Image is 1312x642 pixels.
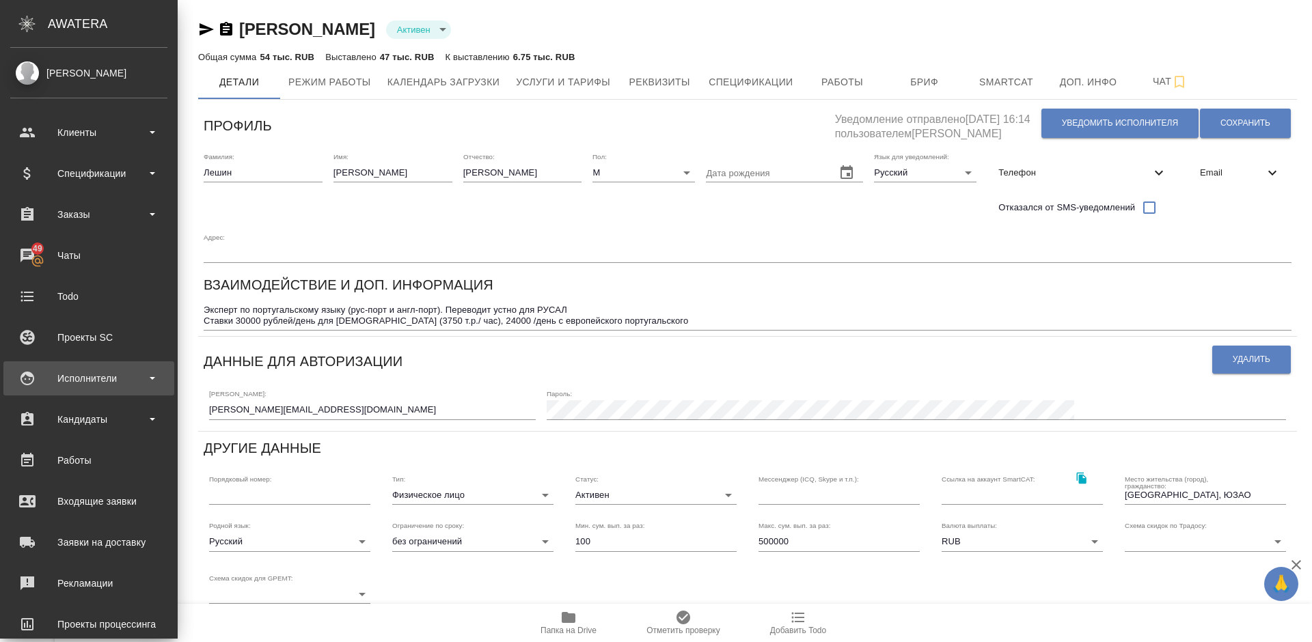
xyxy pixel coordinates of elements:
span: Реквизиты [627,74,692,91]
a: Входящие заявки [3,484,174,518]
label: Схема скидок по Традосу: [1125,522,1207,529]
h6: Взаимодействие и доп. информация [204,274,493,296]
div: Спецификации [10,163,167,184]
label: Место жительства (город), гражданство: [1125,475,1246,489]
label: Макс. сум. вып. за раз: [758,522,831,529]
span: Детали [206,74,272,91]
label: Тип: [392,475,405,482]
span: Спецификации [709,74,793,91]
h5: Уведомление отправлено [DATE] 16:14 пользователем [PERSON_NAME] [835,105,1041,141]
div: Клиенты [10,122,167,143]
p: Выставлено [325,52,380,62]
label: Ограничение по сроку: [392,522,464,529]
div: Чаты [10,245,167,266]
span: 49 [25,242,51,255]
span: Удалить [1233,354,1270,365]
label: Валюта выплаты: [942,522,997,529]
div: без ограничений [392,532,553,551]
span: Сохранить [1220,117,1270,129]
p: 6.75 тыс. RUB [513,52,575,62]
span: Добавить Todo [770,626,826,635]
button: Скопировать ссылку [1067,464,1095,492]
span: Отметить проверку [646,626,720,635]
span: Телефон [998,166,1151,180]
svg: Подписаться [1171,74,1188,90]
label: Мин. сум. вып. за раз: [575,522,645,529]
button: Уведомить исполнителя [1041,109,1199,138]
div: Телефон [987,158,1178,188]
h6: Данные для авторизации [204,350,402,372]
div: Заказы [10,204,167,225]
div: Входящие заявки [10,491,167,512]
div: AWATERA [48,10,178,38]
a: Рекламации [3,566,174,600]
a: Работы [3,443,174,477]
div: Кандидаты [10,409,167,430]
a: Заявки на доставку [3,525,174,559]
span: 🙏 [1270,570,1293,598]
span: Папка на Drive [541,626,597,635]
label: [PERSON_NAME]: [209,391,266,397]
label: Мессенджер (ICQ, Skype и т.п.): [758,475,859,482]
label: Порядковый номер: [209,475,271,482]
p: К выставлению [445,52,512,62]
h6: Профиль [204,115,272,137]
label: Статус: [575,475,599,482]
p: 47 тыс. RUB [380,52,435,62]
label: Пароль: [547,391,572,397]
span: Чат [1138,73,1203,90]
div: Активен [386,20,451,39]
span: Работы [810,74,875,91]
div: Todo [10,286,167,307]
p: 54 тыс. RUB [260,52,314,62]
button: Отметить проверку [626,604,741,642]
label: Отчество: [463,153,495,160]
button: Скопировать ссылку для ЯМессенджера [198,21,215,38]
button: 🙏 [1264,567,1298,601]
span: Отказался от SMS-уведомлений [998,201,1135,214]
span: Услуги и тарифы [516,74,610,91]
div: Проекты SC [10,327,167,348]
a: Проекты SC [3,320,174,354]
label: Пол: [592,153,607,160]
span: Smartcat [974,74,1039,91]
h6: Другие данные [204,437,321,459]
button: Папка на Drive [511,604,626,642]
div: Русский [874,163,976,182]
div: [PERSON_NAME] [10,66,167,81]
a: 49Чаты [3,238,174,273]
div: Физическое лицо [392,486,553,505]
button: Скопировать ссылку [218,21,234,38]
a: [PERSON_NAME] [239,20,375,38]
div: RUB [942,532,1103,551]
span: Уведомить исполнителя [1062,117,1178,129]
div: Рекламации [10,573,167,594]
span: Доп. инфо [1056,74,1121,91]
a: Todo [3,279,174,313]
a: Проекты процессинга [3,607,174,641]
span: Календарь загрузки [387,74,500,91]
span: Бриф [892,74,957,91]
textarea: Эксперт по португальскому языку (рус-порт и англ-порт). Переводит устно для РУСАЛ Ставки 30000 ру... [204,305,1291,326]
label: Фамилия: [204,153,234,160]
p: Общая сумма [198,52,260,62]
div: Email [1189,158,1291,188]
label: Имя: [333,153,348,160]
span: Режим работы [288,74,371,91]
label: Язык для уведомлений: [874,153,949,160]
label: Адрес: [204,234,225,240]
div: Работы [10,450,167,471]
div: Заявки на доставку [10,532,167,553]
span: Email [1200,166,1264,180]
label: Родной язык: [209,522,251,529]
label: Схема скидок для GPEMT: [209,574,293,581]
label: Ссылка на аккаунт SmartCAT: [942,475,1035,482]
button: Удалить [1212,346,1291,374]
div: М [592,163,695,182]
button: Активен [393,24,435,36]
div: Активен [575,486,737,505]
button: Сохранить [1200,109,1291,138]
div: Проекты процессинга [10,614,167,634]
button: Добавить Todo [741,604,856,642]
div: Русский [209,532,370,551]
